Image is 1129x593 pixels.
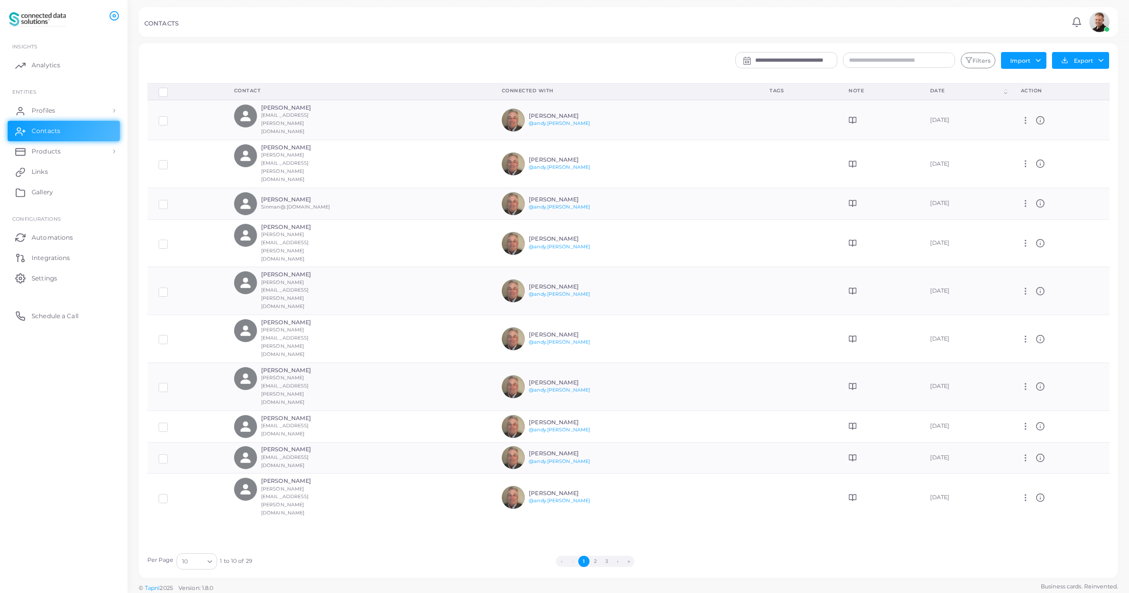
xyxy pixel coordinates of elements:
img: logo [9,10,66,29]
img: avatar [502,486,525,509]
th: Row-selection [147,83,223,100]
h6: [PERSON_NAME] [529,419,604,426]
div: Contact [234,87,479,94]
span: 10 [182,556,188,567]
button: Filters [961,53,995,69]
a: @andy.[PERSON_NAME] [529,204,590,210]
button: Import [1001,52,1046,68]
span: Products [32,147,61,156]
h6: [PERSON_NAME] [261,271,336,278]
h5: CONTACTS [144,20,178,27]
a: @andy.[PERSON_NAME] [529,498,590,503]
svg: person fill [239,372,252,385]
svg: person fill [239,420,252,433]
small: [PERSON_NAME][EMAIL_ADDRESS][PERSON_NAME][DOMAIN_NAME] [261,231,309,262]
a: Products [8,141,120,162]
small: [PERSON_NAME][EMAIL_ADDRESS][PERSON_NAME][DOMAIN_NAME] [261,279,309,310]
span: INSIGHTS [12,43,37,49]
span: © [139,584,213,592]
span: ENTITIES [12,89,36,95]
div: Tags [769,87,826,94]
a: @andy.[PERSON_NAME] [529,387,590,393]
div: [DATE] [930,239,998,247]
div: Date [930,87,1003,94]
button: Go to last page [623,556,634,567]
div: [DATE] [930,382,998,391]
a: @andy.[PERSON_NAME] [529,164,590,170]
a: Schedule a Call [8,305,120,326]
img: avatar [502,446,525,469]
svg: person fill [239,109,252,123]
span: Version: 1.8.0 [178,584,214,591]
img: avatar [502,192,525,215]
img: avatar [502,415,525,438]
h6: [PERSON_NAME] [261,144,336,151]
h6: [PERSON_NAME] [261,446,336,453]
a: Analytics [8,55,120,75]
h6: [PERSON_NAME] [261,224,336,230]
small: [PERSON_NAME][EMAIL_ADDRESS][PERSON_NAME][DOMAIN_NAME] [261,486,309,516]
h6: [PERSON_NAME] [529,450,604,457]
a: @andy.[PERSON_NAME] [529,120,590,126]
small: [EMAIL_ADDRESS][DOMAIN_NAME] [261,423,309,436]
div: [DATE] [930,454,998,462]
a: @andy.[PERSON_NAME] [529,244,590,249]
h6: [PERSON_NAME] [261,105,336,111]
div: Note [849,87,907,94]
a: Contacts [8,121,120,141]
span: Links [32,167,48,176]
img: avatar [502,375,525,398]
div: [DATE] [930,116,998,124]
span: Schedule a Call [32,312,79,321]
a: Profiles [8,100,120,121]
svg: person fill [239,482,252,496]
h6: [PERSON_NAME] [529,490,604,497]
button: Go to page 3 [601,556,612,567]
span: 2025 [160,584,172,592]
div: [DATE] [930,199,998,208]
a: Settings [8,268,120,288]
h6: [PERSON_NAME] [261,478,336,484]
button: Go to page 2 [589,556,601,567]
h6: [PERSON_NAME] [261,367,336,374]
small: [PERSON_NAME][EMAIL_ADDRESS][PERSON_NAME][DOMAIN_NAME] [261,152,309,182]
label: Per Page [147,556,174,564]
span: Configurations [12,216,61,222]
svg: person fill [239,276,252,290]
span: Automations [32,233,73,242]
div: [DATE] [930,422,998,430]
h6: [PERSON_NAME] [529,113,604,119]
button: Go to page 1 [578,556,589,567]
input: Search for option [189,556,203,567]
a: Tapni [145,584,160,591]
small: Sinman@.[DOMAIN_NAME] [261,204,330,210]
button: Export [1052,52,1109,69]
a: avatar [1086,12,1112,32]
a: Integrations [8,247,120,268]
h6: [PERSON_NAME] [261,415,336,422]
img: avatar [502,232,525,255]
span: 1 to 10 of 29 [220,557,252,565]
img: avatar [502,327,525,350]
span: Contacts [32,126,60,136]
svg: person fill [239,149,252,163]
a: @andy.[PERSON_NAME] [529,427,590,432]
h6: [PERSON_NAME] [529,283,604,290]
a: Links [8,162,120,182]
small: [PERSON_NAME][EMAIL_ADDRESS][PERSON_NAME][DOMAIN_NAME] [261,327,309,357]
span: Analytics [32,61,60,70]
span: Business cards. Reinvented. [1041,582,1118,591]
div: action [1021,87,1098,94]
a: @andy.[PERSON_NAME] [529,458,590,464]
ul: Pagination [252,556,938,567]
a: Gallery [8,182,120,202]
h6: [PERSON_NAME] [529,331,604,338]
a: @andy.[PERSON_NAME] [529,291,590,297]
h6: [PERSON_NAME] [261,196,336,203]
small: [EMAIL_ADDRESS][DOMAIN_NAME] [261,454,309,468]
span: Integrations [32,253,70,263]
a: Automations [8,227,120,247]
img: avatar [502,109,525,132]
button: Go to next page [612,556,623,567]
